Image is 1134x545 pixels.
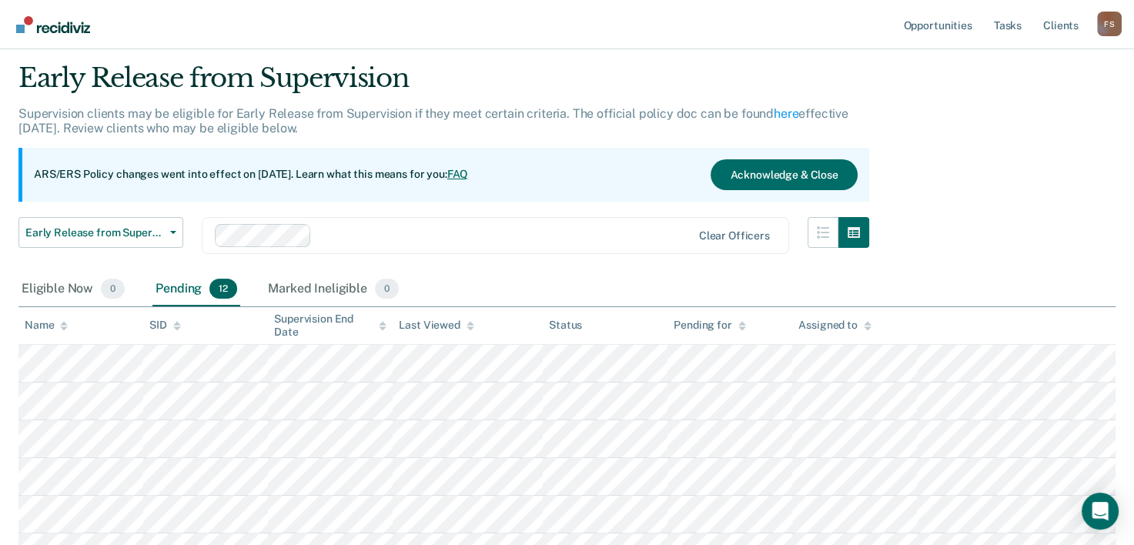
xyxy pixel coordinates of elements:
[34,167,468,182] p: ARS/ERS Policy changes went into effect on [DATE]. Learn what this means for you:
[209,279,237,299] span: 12
[101,279,125,299] span: 0
[375,279,399,299] span: 0
[152,272,240,306] div: Pending12
[25,226,164,239] span: Early Release from Supervision
[25,319,68,332] div: Name
[274,313,386,339] div: Supervision End Date
[16,16,90,33] img: Recidiviz
[549,319,582,332] div: Status
[18,62,869,106] div: Early Release from Supervision
[1097,12,1122,36] div: F S
[18,217,183,248] button: Early Release from Supervision
[1097,12,1122,36] button: Profile dropdown button
[699,229,770,242] div: Clear officers
[674,319,745,332] div: Pending for
[18,272,128,306] div: Eligible Now0
[1082,493,1119,530] div: Open Intercom Messenger
[711,159,857,190] button: Acknowledge & Close
[798,319,871,332] div: Assigned to
[18,106,848,135] p: Supervision clients may be eligible for Early Release from Supervision if they meet certain crite...
[399,319,473,332] div: Last Viewed
[149,319,181,332] div: SID
[774,106,798,121] a: here
[265,272,402,306] div: Marked Ineligible0
[447,168,469,180] a: FAQ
